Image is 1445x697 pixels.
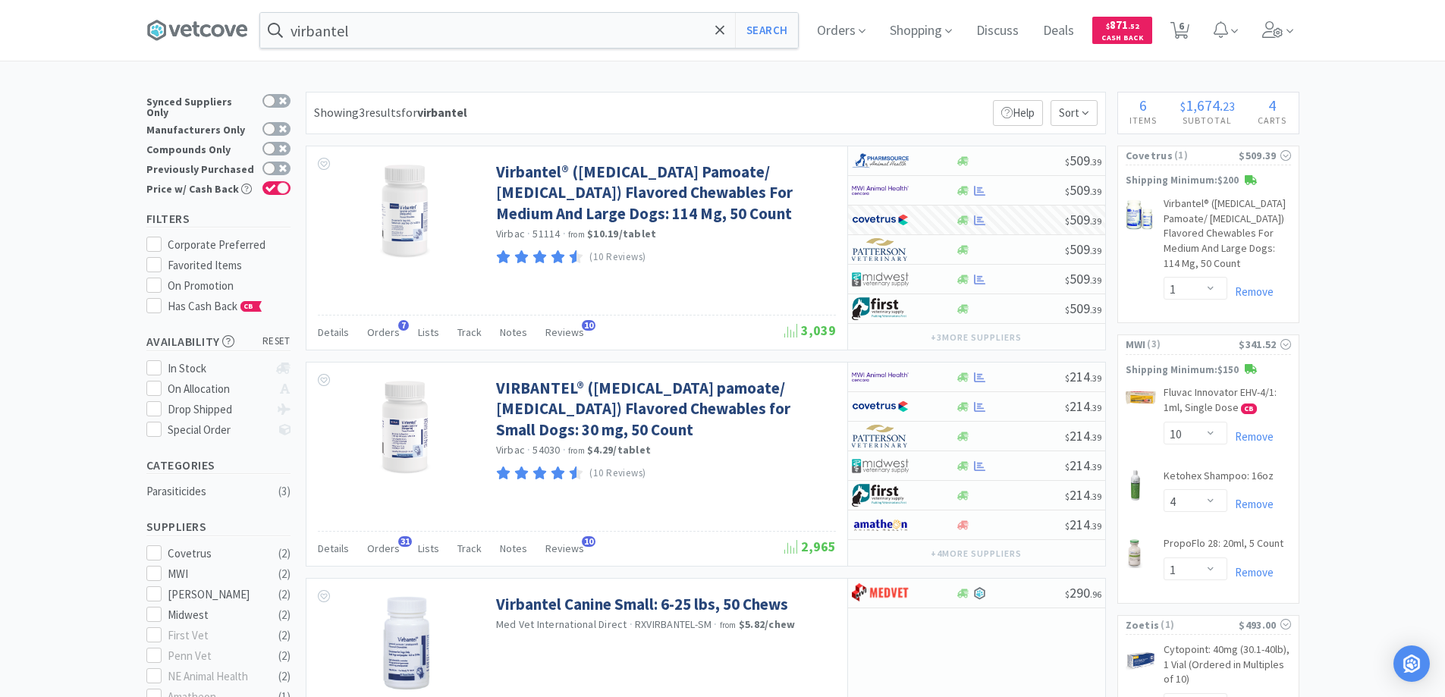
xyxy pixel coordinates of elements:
span: . 39 [1090,372,1101,384]
img: f5e969b455434c6296c6d81ef179fa71_3.png [852,238,909,261]
span: · [714,617,717,631]
img: 67d67680309e4a0bb49a5ff0391dcc42_6.png [852,484,909,507]
span: $ [1065,520,1070,532]
span: $ [1065,275,1070,286]
span: Details [318,325,349,339]
span: $ [1065,304,1070,316]
span: RXVIRBANTEL-SM [635,617,712,631]
span: . 39 [1090,304,1101,316]
span: CB [1242,404,1256,413]
span: 7 [398,320,409,331]
div: On Allocation [168,380,269,398]
span: . 96 [1090,589,1101,600]
div: Midwest [168,606,262,624]
span: 871 [1106,17,1139,32]
a: Virbac [496,227,526,240]
h4: Subtotal [1168,113,1246,127]
span: $ [1065,186,1070,197]
span: from [720,620,737,630]
a: $871.52Cash Back [1092,10,1152,51]
div: ( 2 ) [278,626,291,645]
span: ( 1 ) [1173,148,1239,163]
span: Notes [500,325,527,339]
a: Remove [1227,429,1274,444]
a: Med Vet International Direct [496,617,627,631]
strong: $4.29 / tablet [587,443,651,457]
span: Lists [418,325,439,339]
div: Showing 3 results [314,103,467,123]
span: Covetrus [1126,147,1173,164]
span: $ [1065,156,1070,168]
div: ( 2 ) [278,586,291,604]
span: $ [1065,589,1070,600]
a: PropoFlo 28: 20ml, 5 Count [1164,536,1283,557]
div: $341.52 [1239,336,1290,353]
span: . 39 [1090,491,1101,502]
a: Remove [1227,565,1274,579]
span: 51114 [532,227,560,240]
strong: virbantel [417,105,467,120]
div: Drop Shipped [168,400,269,419]
span: $ [1180,99,1186,114]
div: ( 2 ) [278,545,291,563]
button: Search [735,13,798,48]
span: . 39 [1090,215,1101,227]
span: Reviews [545,325,584,339]
a: Cytopoint: 40mg (30.1-40lb), 1 Vial (Ordered in Multiples of 10) [1164,642,1291,693]
img: f869e6cbf78f4bcf801d59a7e893b2fc_201.png [1126,388,1156,407]
span: Track [457,542,482,555]
div: ( 2 ) [278,667,291,686]
p: Shipping Minimum: $150 [1118,363,1299,378]
span: . 39 [1090,432,1101,443]
a: Fluvac Innovator EHV-4/1: 1ml, Single Dose CB [1164,385,1291,421]
span: $ [1065,432,1070,443]
span: · [527,443,530,457]
a: 6 [1164,26,1195,39]
button: +3more suppliers [923,327,1029,348]
span: $ [1065,461,1070,473]
span: $ [1065,372,1070,384]
span: 4 [1268,96,1276,115]
div: Covetrus [168,545,262,563]
div: Synced Suppliers Only [146,94,255,118]
span: ( 1 ) [1159,617,1239,633]
img: 4dd14cff54a648ac9e977f0c5da9bc2e_5.png [852,454,909,477]
div: Corporate Preferred [168,236,291,254]
span: . 39 [1090,275,1101,286]
h5: Categories [146,457,291,474]
a: Deals [1037,24,1080,38]
span: 509 [1065,211,1101,228]
div: ( 3 ) [278,482,291,501]
div: ( 2 ) [278,565,291,583]
div: First Vet [168,626,262,645]
p: (10 Reviews) [589,250,646,265]
span: 10 [582,536,595,547]
span: 509 [1065,270,1101,287]
img: 77fca1acd8b6420a9015268ca798ef17_1.png [852,209,909,231]
span: Orders [367,542,400,555]
span: from [568,229,585,240]
span: 6 [1139,96,1147,115]
h5: Filters [146,210,291,228]
p: (10 Reviews) [589,466,646,482]
span: . 39 [1090,402,1101,413]
span: 290 [1065,584,1101,601]
span: . 39 [1090,186,1101,197]
img: f5e969b455434c6296c6d81ef179fa71_3.png [852,425,909,447]
span: $ [1065,215,1070,227]
div: Open Intercom Messenger [1393,645,1430,682]
span: from [568,445,585,456]
span: Notes [500,542,527,555]
span: 509 [1065,300,1101,317]
img: 67d67680309e4a0bb49a5ff0391dcc42_6.png [852,297,909,320]
img: bdd3c0f4347043b9a893056ed883a29a_120.png [852,582,909,604]
p: Help [993,100,1043,126]
span: . 39 [1090,245,1101,256]
span: · [563,227,566,240]
span: 10 [582,320,595,331]
div: MWI [168,565,262,583]
span: 214 [1065,427,1101,444]
span: CB [241,302,256,311]
span: reset [262,334,291,350]
span: · [630,617,633,631]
